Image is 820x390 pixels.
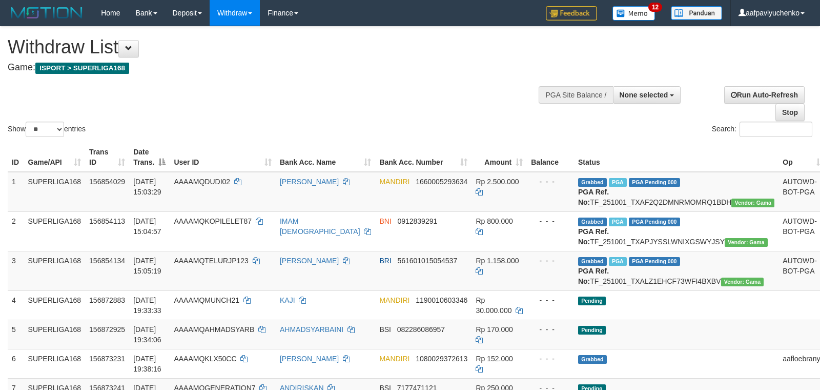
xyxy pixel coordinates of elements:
[775,104,805,121] a: Stop
[648,3,662,12] span: 12
[539,86,612,104] div: PGA Site Balance /
[712,122,812,137] label: Search:
[133,178,161,196] span: [DATE] 15:03:29
[89,355,125,363] span: 156873231
[531,177,570,187] div: - - -
[379,296,409,304] span: MANDIRI
[24,290,86,320] td: SUPERLIGA168
[531,354,570,364] div: - - -
[89,325,125,334] span: 156872925
[174,178,230,186] span: AAAAMQDUDI02
[609,257,627,266] span: Marked by aafsengchandara
[8,37,537,57] h1: Withdraw List
[612,6,655,21] img: Button%20Memo.svg
[174,296,239,304] span: AAAAMQMUNCH21
[397,325,445,334] span: Copy 082286086957 to clipboard
[280,217,360,236] a: IMAM [DEMOGRAPHIC_DATA]
[724,86,805,104] a: Run Auto-Refresh
[527,143,574,172] th: Balance
[35,63,129,74] span: ISPORT > SUPERLIGA168
[476,217,512,225] span: Rp 800.000
[24,211,86,251] td: SUPERLIGA168
[276,143,375,172] th: Bank Acc. Name: activate to sort column ascending
[578,227,609,246] b: PGA Ref. No:
[476,355,512,363] span: Rp 152.000
[8,63,537,73] h4: Game:
[416,296,467,304] span: Copy 1190010603346 to clipboard
[280,296,295,304] a: KAJI
[8,5,86,21] img: MOTION_logo.png
[629,257,680,266] span: PGA Pending
[531,216,570,226] div: - - -
[578,218,607,226] span: Grabbed
[133,217,161,236] span: [DATE] 15:04:57
[174,355,236,363] span: AAAAMQKLX50CC
[574,143,778,172] th: Status
[85,143,129,172] th: Trans ID: activate to sort column ascending
[578,326,606,335] span: Pending
[133,296,161,315] span: [DATE] 19:33:33
[416,355,467,363] span: Copy 1080029372613 to clipboard
[416,178,467,186] span: Copy 1660005293634 to clipboard
[397,217,437,225] span: Copy 0912839291 to clipboard
[129,143,170,172] th: Date Trans.: activate to sort column descending
[133,325,161,344] span: [DATE] 19:34:06
[24,172,86,212] td: SUPERLIGA168
[8,172,24,212] td: 1
[280,257,339,265] a: [PERSON_NAME]
[8,290,24,320] td: 4
[375,143,471,172] th: Bank Acc. Number: activate to sort column ascending
[578,178,607,187] span: Grabbed
[379,257,391,265] span: BRI
[725,238,768,247] span: Vendor URL: https://trx31.1velocity.biz
[24,320,86,349] td: SUPERLIGA168
[174,257,249,265] span: AAAAMQTELURJP123
[26,122,64,137] select: Showentries
[24,143,86,172] th: Game/API: activate to sort column ascending
[280,355,339,363] a: [PERSON_NAME]
[476,257,519,265] span: Rp 1.158.000
[24,349,86,378] td: SUPERLIGA168
[721,278,764,286] span: Vendor URL: https://trx31.1velocity.biz
[613,86,681,104] button: None selected
[8,122,86,137] label: Show entries
[609,218,627,226] span: Marked by aafchhiseyha
[8,143,24,172] th: ID
[531,324,570,335] div: - - -
[578,267,609,285] b: PGA Ref. No:
[379,217,391,225] span: BNI
[609,178,627,187] span: Marked by aafsoycanthlai
[731,199,774,207] span: Vendor URL: https://trx31.1velocity.biz
[476,178,519,186] span: Rp 2.500.000
[8,349,24,378] td: 6
[531,295,570,305] div: - - -
[476,296,511,315] span: Rp 30.000.000
[379,178,409,186] span: MANDIRI
[379,355,409,363] span: MANDIRI
[89,257,125,265] span: 156854134
[24,251,86,290] td: SUPERLIGA168
[620,91,668,99] span: None selected
[574,251,778,290] td: TF_251001_TXALZ1EHCF73WFI4BXBV
[89,178,125,186] span: 156854029
[471,143,527,172] th: Amount: activate to sort column ascending
[8,320,24,349] td: 5
[574,172,778,212] td: TF_251001_TXAF2Q2DMNRMOMRQ1BDH
[629,218,680,226] span: PGA Pending
[740,122,812,137] input: Search:
[629,178,680,187] span: PGA Pending
[174,217,252,225] span: AAAAMQKOPILELET87
[379,325,391,334] span: BSI
[133,257,161,275] span: [DATE] 15:05:19
[574,211,778,251] td: TF_251001_TXAPJYSSLWNIXGSWYJSY
[578,355,607,364] span: Grabbed
[280,178,339,186] a: [PERSON_NAME]
[578,188,609,206] b: PGA Ref. No:
[397,257,457,265] span: Copy 561601015054537 to clipboard
[476,325,512,334] span: Rp 170.000
[133,355,161,373] span: [DATE] 19:38:16
[280,325,343,334] a: AHMADSYARBAINI
[546,6,597,21] img: Feedback.jpg
[89,217,125,225] span: 156854113
[671,6,722,20] img: panduan.png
